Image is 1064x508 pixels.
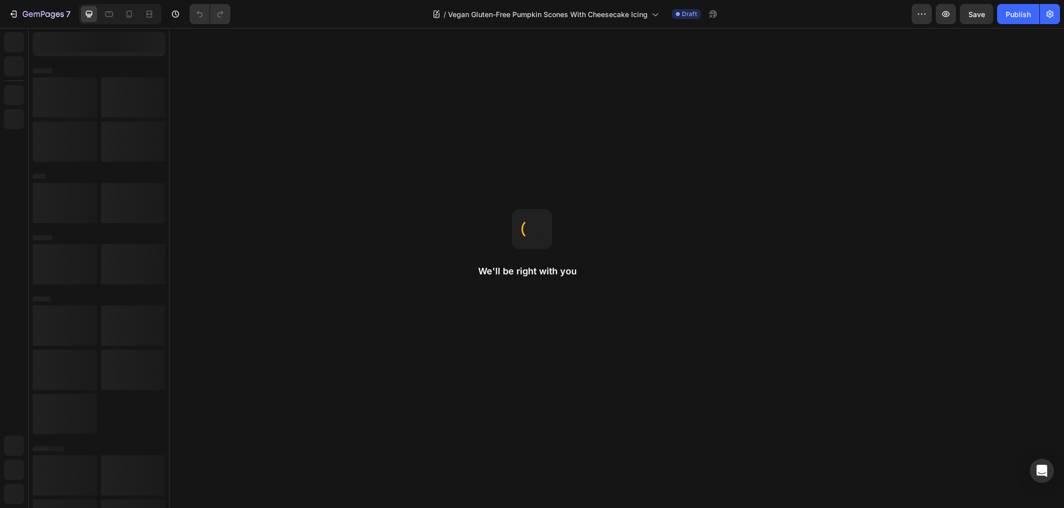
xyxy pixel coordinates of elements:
[1030,459,1054,483] div: Open Intercom Messenger
[66,8,70,20] p: 7
[968,10,985,19] span: Save
[4,4,75,24] button: 7
[682,10,697,19] span: Draft
[444,9,446,20] span: /
[960,4,993,24] button: Save
[448,9,648,20] span: Vegan Gluten-Free Pumpkin Scones With Cheesecake Icing
[997,4,1039,24] button: Publish
[190,4,230,24] div: Undo/Redo
[1006,9,1031,20] div: Publish
[478,265,586,277] h2: We'll be right with you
